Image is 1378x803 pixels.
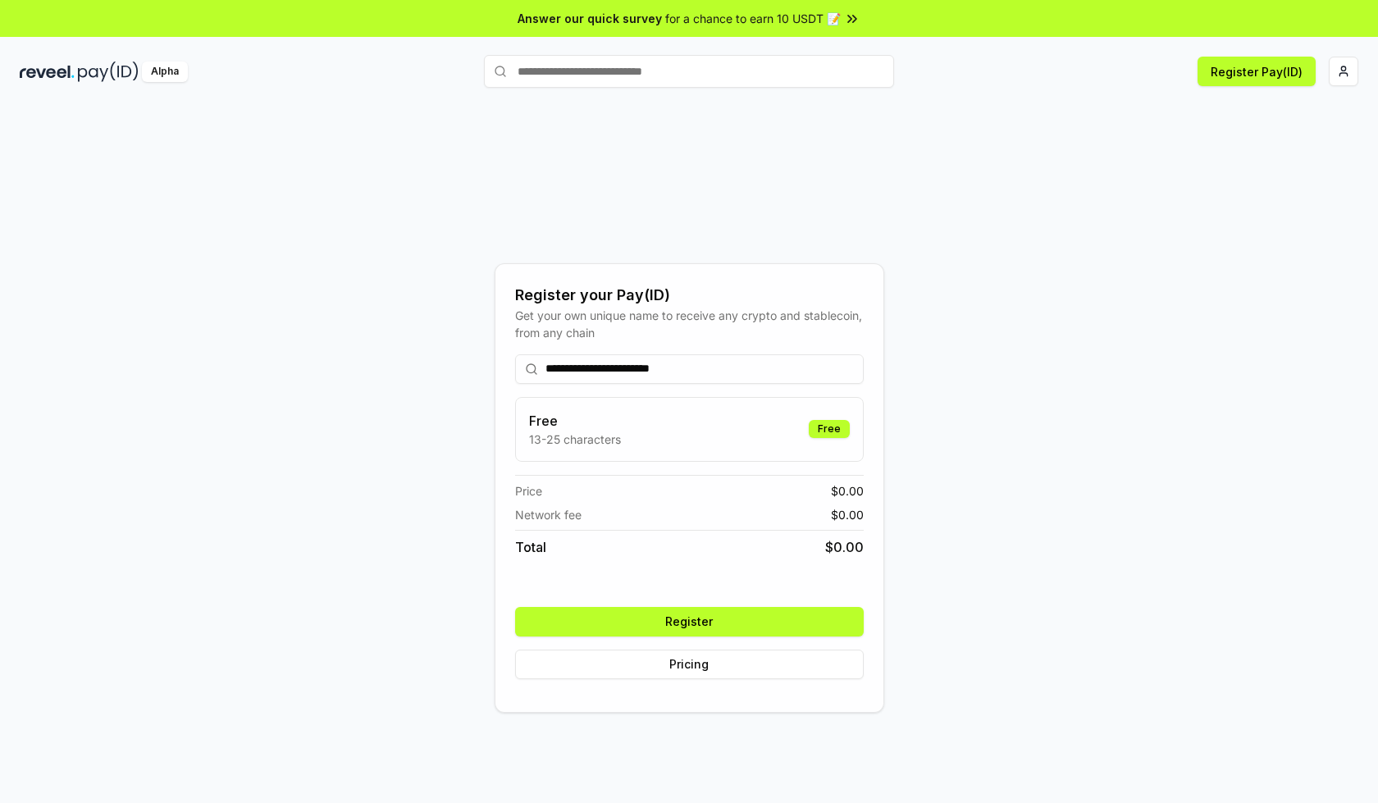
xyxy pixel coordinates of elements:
div: Register your Pay(ID) [515,284,864,307]
div: Free [809,420,850,438]
span: $ 0.00 [831,482,864,500]
span: Network fee [515,506,582,523]
span: $ 0.00 [831,506,864,523]
span: Total [515,537,546,557]
button: Pricing [515,650,864,679]
button: Register [515,607,864,636]
span: for a chance to earn 10 USDT 📝 [665,10,841,27]
button: Register Pay(ID) [1198,57,1316,86]
span: Price [515,482,542,500]
img: pay_id [78,62,139,82]
div: Alpha [142,62,188,82]
h3: Free [529,411,621,431]
div: Get your own unique name to receive any crypto and stablecoin, from any chain [515,307,864,341]
span: Answer our quick survey [518,10,662,27]
span: $ 0.00 [825,537,864,557]
p: 13-25 characters [529,431,621,448]
img: reveel_dark [20,62,75,82]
